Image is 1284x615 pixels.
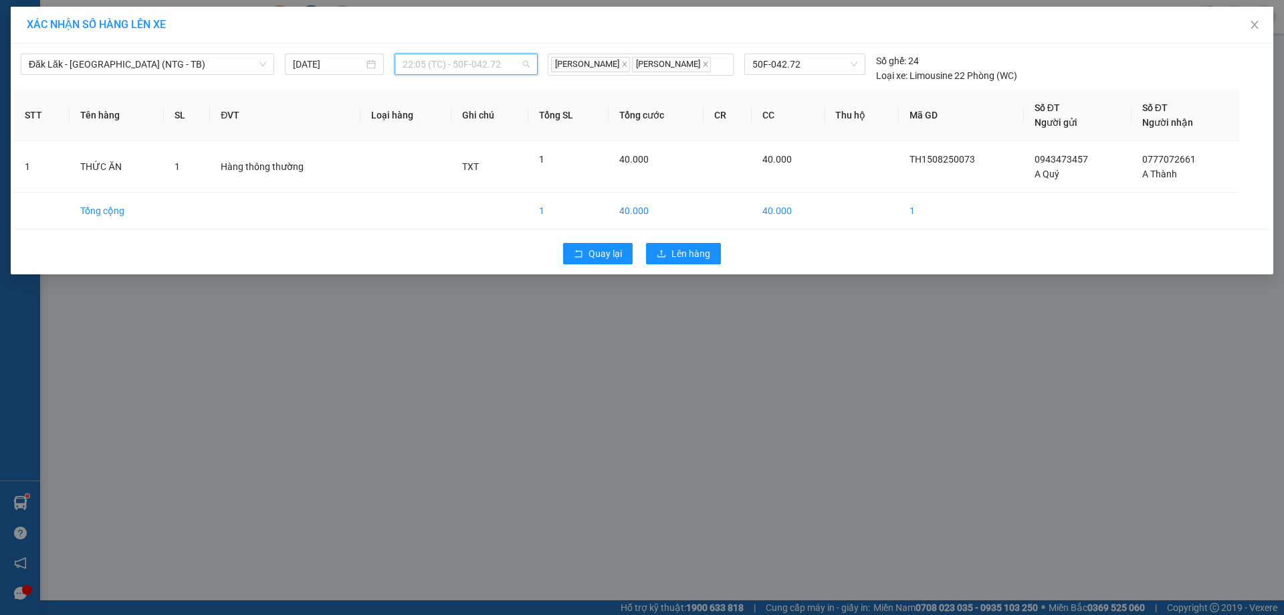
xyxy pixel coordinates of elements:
th: ĐVT [210,90,360,141]
td: 40.000 [609,193,704,230]
span: XÁC NHẬN SỐ HÀNG LÊN XE [27,18,166,31]
td: 40.000 [752,193,825,230]
th: CR [704,90,752,141]
span: Số ghế: [876,54,906,68]
th: Tổng cước [609,90,704,141]
span: Quay lại [588,246,622,261]
th: Tên hàng [70,90,164,141]
span: 50F-042.72 [752,54,857,74]
span: [PERSON_NAME] [551,57,630,72]
span: Số ĐT [1142,102,1168,113]
th: Loại hàng [360,90,452,141]
span: Lên hàng [671,246,710,261]
button: uploadLên hàng [646,243,721,264]
span: 40.000 [619,154,649,165]
span: close [702,61,709,68]
span: 1 [175,161,180,172]
span: 0777072661 [1142,154,1196,165]
th: SL [164,90,210,141]
div: Limousine 22 Phòng (WC) [876,68,1017,83]
button: rollbackQuay lại [563,243,633,264]
span: Số ĐT [1035,102,1060,113]
td: 1 [899,193,1024,230]
span: close [621,61,628,68]
span: 1 [539,154,544,165]
span: Người gửi [1035,117,1077,128]
div: 24 [876,54,919,68]
td: Tổng cộng [70,193,164,230]
th: STT [14,90,70,141]
th: Mã GD [899,90,1024,141]
span: 40.000 [762,154,792,165]
th: Thu hộ [825,90,899,141]
td: THỨC ĂN [70,141,164,193]
span: 0943473457 [1035,154,1088,165]
td: 1 [528,193,608,230]
span: Đăk Lăk - Sài Gòn (NTG - TB) [29,54,266,74]
td: 1 [14,141,70,193]
button: Close [1236,7,1273,44]
td: Hàng thông thường [210,141,360,193]
span: rollback [574,249,583,260]
span: Loại xe: [876,68,907,83]
th: Tổng SL [528,90,608,141]
span: 22:05 (TC) - 50F-042.72 [403,54,530,74]
span: close [1249,19,1260,30]
span: [PERSON_NAME] [632,57,711,72]
span: upload [657,249,666,260]
span: TH1508250073 [909,154,975,165]
span: A Quý [1035,169,1059,179]
input: 15/08/2025 [293,57,364,72]
th: CC [752,90,825,141]
span: Người nhận [1142,117,1193,128]
span: A Thành [1142,169,1177,179]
